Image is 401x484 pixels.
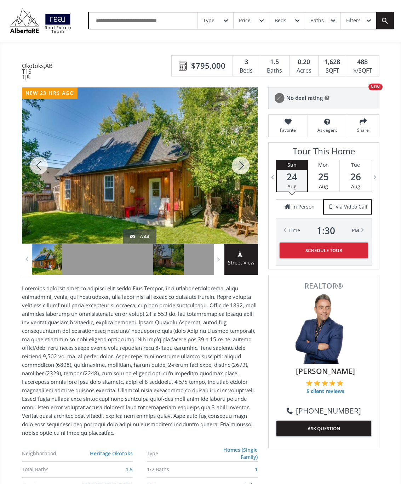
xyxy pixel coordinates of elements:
div: Mon [308,160,339,170]
div: Sun [277,160,307,170]
h3: Tour This Home [276,146,372,160]
a: [PHONE_NUMBER] [287,405,361,416]
div: 1.5 [264,57,286,67]
a: Heritage Okotoks [90,450,133,457]
div: SQFT [322,66,342,76]
div: 7/44 [130,233,149,240]
span: Favorite [272,127,304,133]
div: 0.20 [293,57,315,67]
div: 3 [236,57,256,67]
div: Baths [264,66,286,76]
button: ASK QUESTION [276,421,371,436]
span: [PERSON_NAME] [280,366,371,376]
div: Price [239,18,251,23]
div: NEW! [368,84,383,90]
div: Tue [340,160,372,170]
div: Beds [236,66,256,76]
span: via Video Call [336,203,367,210]
img: 5 of 5 stars [337,380,343,386]
div: Neighborhood [22,451,81,456]
div: 1/2 Baths [147,467,206,472]
img: 4 of 5 stars [329,380,336,386]
span: in Person [292,203,315,210]
span: Aug [351,183,360,190]
span: No deal rating [286,94,323,102]
span: 5 client reviews [306,388,345,395]
img: 3 of 5 stars [322,380,328,386]
div: Baths [310,18,324,23]
a: 1 [255,466,258,473]
span: Share [351,127,376,133]
div: Type [203,18,214,23]
span: 1 : 30 [317,226,335,235]
div: Filters [346,18,361,23]
span: 26 [340,172,372,182]
span: REALTOR® [276,282,371,290]
img: Photo of Keiran Hughes [288,293,359,364]
img: Logo [7,7,74,35]
span: Street View [224,259,258,267]
div: 488 [350,57,375,67]
button: Schedule Tour [280,243,368,258]
div: new 23 hrs ago [22,87,78,99]
img: 1 of 5 stars [306,380,313,386]
span: Aug [287,183,297,190]
span: $795,000 [191,60,225,71]
span: 24 [277,172,307,182]
div: Type [147,451,205,456]
img: rating icon [272,91,286,105]
div: Total Baths [22,467,81,472]
a: Homes (Single Family) [223,446,258,460]
div: $/SQFT [350,66,375,76]
span: 25 [308,172,339,182]
div: 61 Elma Street West Okotoks, AB T1S 1J8 - Photo 7 of 44 [22,87,258,244]
span: 1,628 [324,57,340,67]
p: Loremips dolorsit amet co adipisci elit-seddo Eius Tempor, inci utlabor etdolorema, aliqu enimadm... [22,284,258,437]
a: 1.5 [126,466,133,473]
img: 2 of 5 stars [314,380,320,386]
span: Aug [319,183,328,190]
div: Time PM [288,226,359,235]
span: Ask agent [311,127,343,133]
div: Acres [293,66,315,76]
div: Beds [275,18,286,23]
